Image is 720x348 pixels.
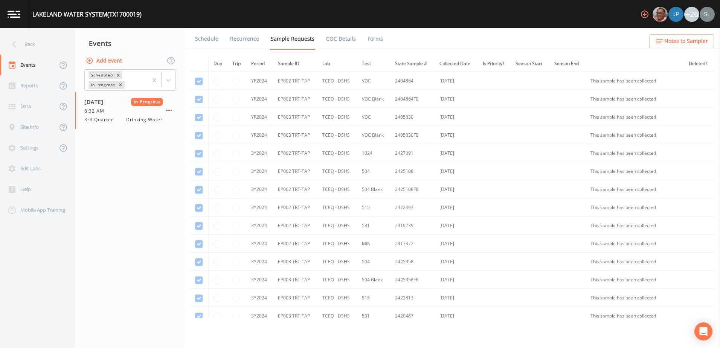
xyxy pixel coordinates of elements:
td: YR2024 [247,72,273,90]
td: 2404864 [391,72,435,90]
img: e2d790fa78825a4bb76dcb6ab311d44c [653,7,668,22]
td: This sample has been collected [586,108,684,126]
td: This sample has been collected [586,307,684,325]
td: EP002 TRT-TAP [273,162,318,180]
a: Recurrence [229,28,260,49]
td: EP002 TRT-TAP [273,72,318,90]
td: 504 [357,162,391,180]
td: [DATE] [435,271,478,289]
td: [DATE] [435,144,478,162]
th: Is Priority? [478,56,511,72]
td: TCEQ - DSHS [318,162,357,180]
a: [DATE]In Progress8:32 AM3rd QuarterDrinking Water [75,92,185,130]
td: 2425108 [391,162,435,180]
td: This sample has been collected [586,180,684,198]
td: 2405630 [391,108,435,126]
td: 1024 [357,144,391,162]
td: EP003 TRT-TAP [273,108,318,126]
td: TCEQ - DSHS [318,126,357,144]
td: 2427091 [391,144,435,162]
td: [DATE] [435,90,478,108]
td: This sample has been collected [586,217,684,235]
td: EP003 TRT-TAP [273,307,318,325]
th: Dup [209,56,228,72]
td: 531 [357,307,391,325]
div: Scheduled [88,71,114,79]
td: 2425358 [391,253,435,271]
td: [DATE] [435,72,478,90]
td: This sample has been collected [586,289,684,307]
td: 2405630FB [391,126,435,144]
td: VOC Blank [357,90,391,108]
td: EP003 TRT-TAP [273,126,318,144]
td: TCEQ - DSHS [318,144,357,162]
td: This sample has been collected [586,126,684,144]
td: TCEQ - DSHS [318,90,357,108]
td: TCEQ - DSHS [318,217,357,235]
td: TCEQ - DSHS [318,235,357,253]
td: 2419739 [391,217,435,235]
td: 2417377 [391,235,435,253]
td: EP002 TRT-TAP [273,235,318,253]
td: TCEQ - DSHS [318,198,357,217]
td: This sample has been collected [586,72,684,90]
td: This sample has been collected [586,253,684,271]
td: 2420487 [391,307,435,325]
td: 3Y2024 [247,144,273,162]
td: 2425108FB [391,180,435,198]
span: 8:32 AM [84,108,109,114]
td: 3Y2024 [247,217,273,235]
td: TCEQ - DSHS [318,180,357,198]
td: EP003 TRT-TAP [273,289,318,307]
td: 3Y2024 [247,253,273,271]
img: 0d5b2d5fd6ef1337b72e1b2735c28582 [700,7,715,22]
td: VOC [357,108,391,126]
td: 2425358FB [391,271,435,289]
th: Lab [318,56,357,72]
th: Period [247,56,273,72]
div: Remove In Progress [116,81,125,89]
div: Mike Franklin [652,7,668,22]
td: This sample has been collected [586,235,684,253]
th: Sample ID [273,56,318,72]
td: This sample has been collected [586,144,684,162]
div: In Progress [88,81,116,89]
td: 531 [357,217,391,235]
td: 2422813 [391,289,435,307]
td: YR2024 [247,108,273,126]
button: Notes to Sampler [649,34,714,48]
td: EP002 TRT-TAP [273,217,318,235]
td: 2422493 [391,198,435,217]
td: TCEQ - DSHS [318,72,357,90]
a: Schedule [194,28,220,49]
span: 3rd Quarter [84,116,118,123]
span: Notes to Sampler [664,37,708,46]
td: 3Y2024 [247,271,273,289]
td: This sample has been collected [586,90,684,108]
td: EP003 TRT-TAP [273,271,318,289]
div: Events [75,34,185,53]
td: EP003 TRT-TAP [273,253,318,271]
td: [DATE] [435,126,478,144]
td: 3Y2024 [247,162,273,180]
td: 3Y2024 [247,198,273,217]
div: Remove Scheduled [114,71,122,79]
td: [DATE] [435,253,478,271]
button: Add Event [84,54,125,68]
th: State Sample # [391,56,435,72]
a: COC Details [325,28,357,49]
td: EP002 TRT-TAP [273,180,318,198]
div: LAKELAND WATER SYSTEM (TX1700019) [32,10,142,19]
a: Sample Requests [270,28,316,50]
td: This sample has been collected [586,271,684,289]
a: Forms [366,28,384,49]
td: VOC Blank [357,126,391,144]
td: [DATE] [435,217,478,235]
td: TCEQ - DSHS [318,271,357,289]
td: TCEQ - DSHS [318,307,357,325]
div: Open Intercom Messenger [694,322,712,340]
img: logo [8,11,20,18]
td: [DATE] [435,307,478,325]
td: [DATE] [435,198,478,217]
td: [DATE] [435,180,478,198]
